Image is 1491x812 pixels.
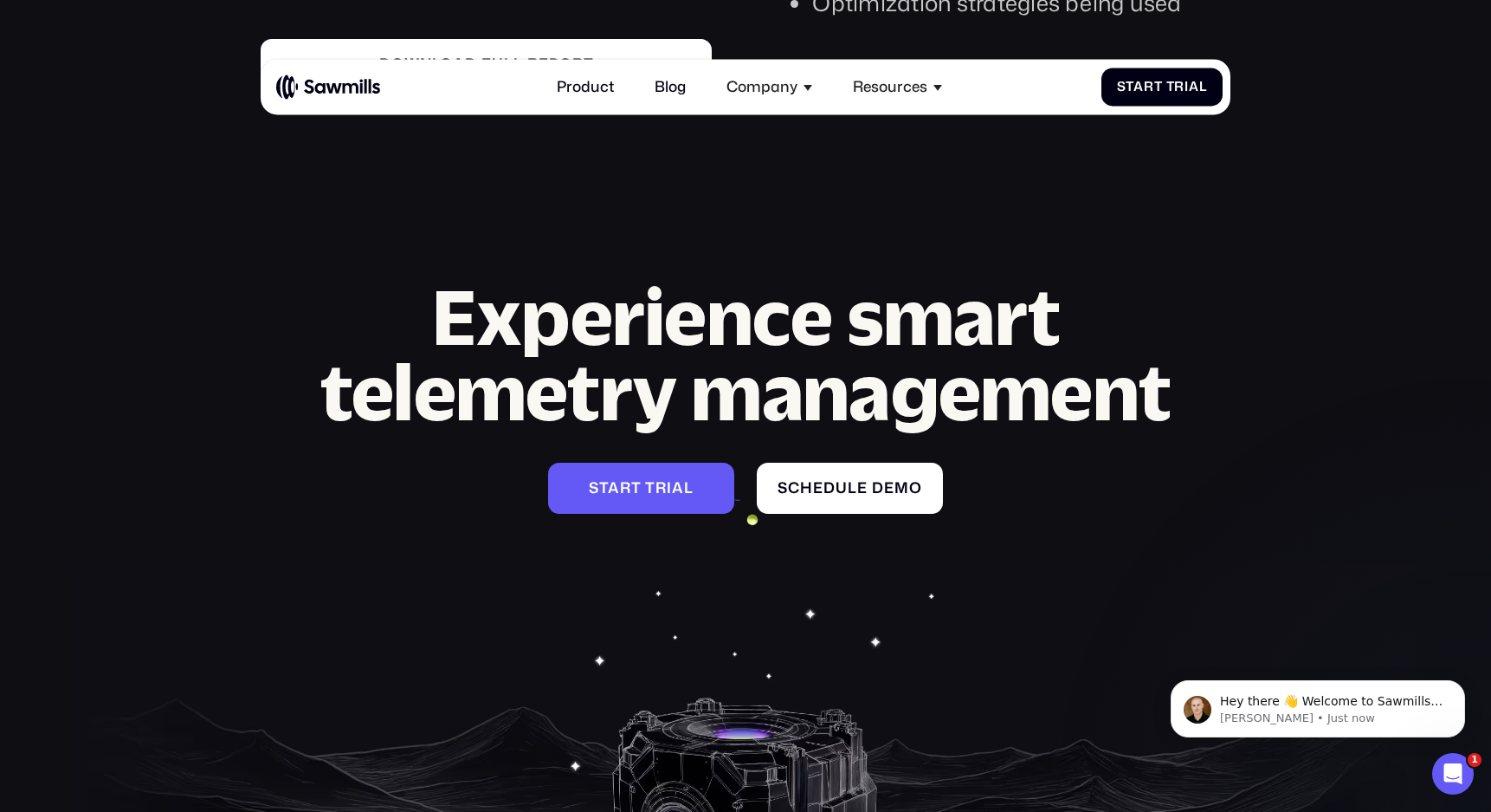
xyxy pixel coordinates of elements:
span: 1 [1468,753,1481,767]
div: Schedule demo [771,479,928,497]
h2: Experience smart telemetry management [261,278,1230,429]
iframe: Intercom live chat [1432,753,1474,795]
div: Company [726,78,797,96]
span: Hey there 👋 Welcome to Sawmills. The smart telemetry management platform that solves cost, qualit... [75,50,298,150]
div: Start Trial [1117,79,1208,94]
a: Start Trial [1101,68,1223,106]
div: Start Trial [563,479,720,497]
a: Blog [643,67,697,107]
iframe: Intercom notifications message [1145,644,1491,765]
div: Download full report [276,55,697,74]
div: Resources [853,78,927,96]
a: Start Trial [548,463,734,514]
a: Download full report [261,39,712,90]
a: Schedule demo [757,463,943,514]
p: Message from Winston, sent Just now [75,67,299,82]
a: Product [545,67,625,107]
